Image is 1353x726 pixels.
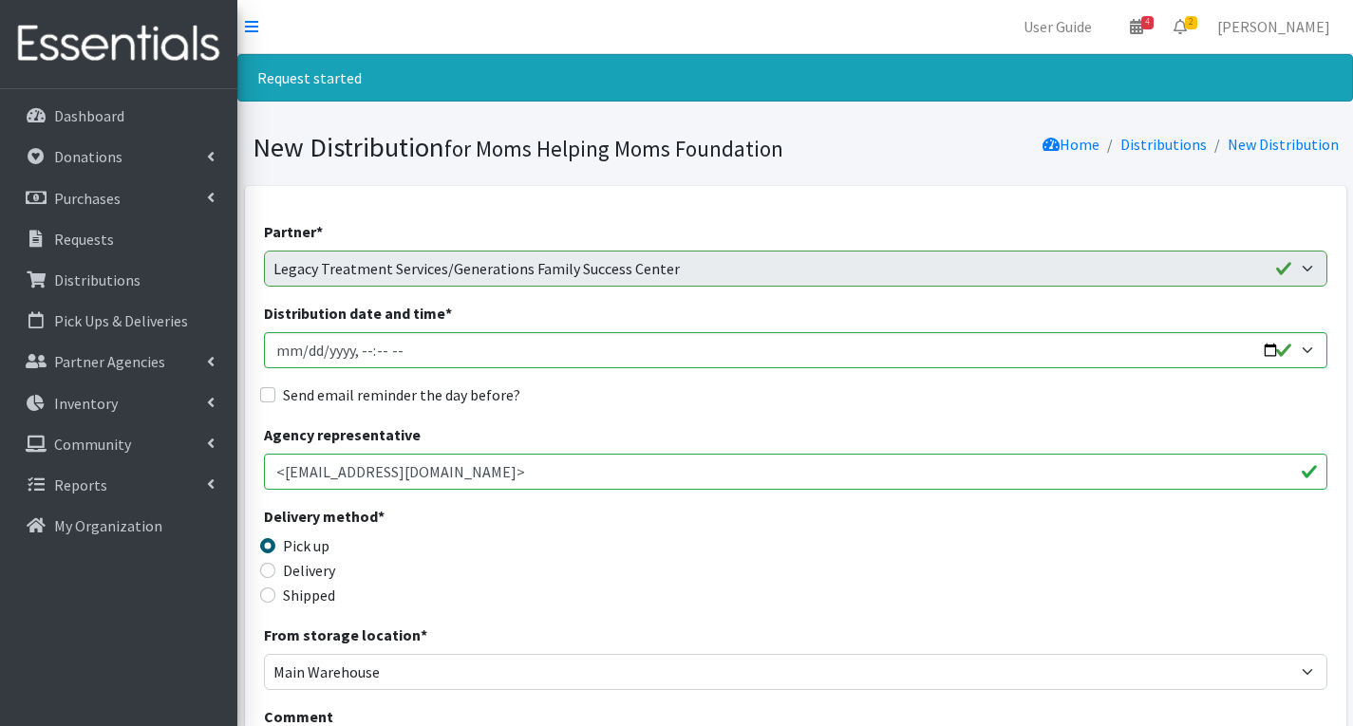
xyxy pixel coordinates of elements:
[264,624,427,646] label: From storage location
[237,54,1353,102] div: Request started
[283,534,329,557] label: Pick up
[54,352,165,371] p: Partner Agencies
[54,475,107,494] p: Reports
[8,179,230,217] a: Purchases
[444,135,783,162] small: for Moms Helping Moms Foundation
[1043,135,1099,154] a: Home
[421,625,427,644] abbr: required
[54,189,121,208] p: Purchases
[1185,16,1197,29] span: 2
[1228,135,1339,154] a: New Distribution
[8,138,230,176] a: Donations
[54,394,118,413] p: Inventory
[283,584,335,606] label: Shipped
[1202,8,1345,46] a: [PERSON_NAME]
[1008,8,1107,46] a: User Guide
[54,435,131,454] p: Community
[264,423,421,446] label: Agency representative
[8,302,230,340] a: Pick Ups & Deliveries
[264,505,530,534] legend: Delivery method
[8,466,230,504] a: Reports
[8,507,230,545] a: My Organization
[54,230,114,249] p: Requests
[1115,8,1158,46] a: 4
[8,384,230,422] a: Inventory
[8,425,230,463] a: Community
[253,131,789,164] h1: New Distribution
[283,383,520,406] label: Send email reminder the day before?
[1158,8,1202,46] a: 2
[54,270,141,289] p: Distributions
[283,559,335,582] label: Delivery
[54,311,188,330] p: Pick Ups & Deliveries
[316,222,323,241] abbr: required
[8,12,230,76] img: HumanEssentials
[8,261,230,299] a: Distributions
[54,147,122,166] p: Donations
[54,516,162,535] p: My Organization
[445,304,452,323] abbr: required
[264,302,452,325] label: Distribution date and time
[264,220,323,243] label: Partner
[54,106,124,125] p: Dashboard
[8,343,230,381] a: Partner Agencies
[1120,135,1207,154] a: Distributions
[378,507,385,526] abbr: required
[8,97,230,135] a: Dashboard
[8,220,230,258] a: Requests
[1141,16,1154,29] span: 4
